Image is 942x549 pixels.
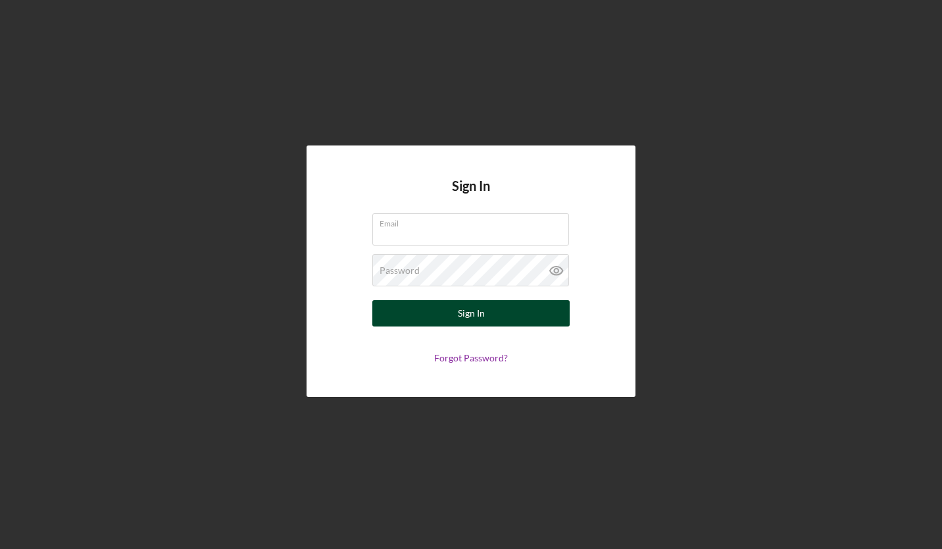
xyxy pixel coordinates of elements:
[380,265,420,276] label: Password
[380,214,569,228] label: Email
[452,178,490,213] h4: Sign In
[434,352,508,363] a: Forgot Password?
[372,300,570,327] button: Sign In
[458,300,485,327] div: Sign In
